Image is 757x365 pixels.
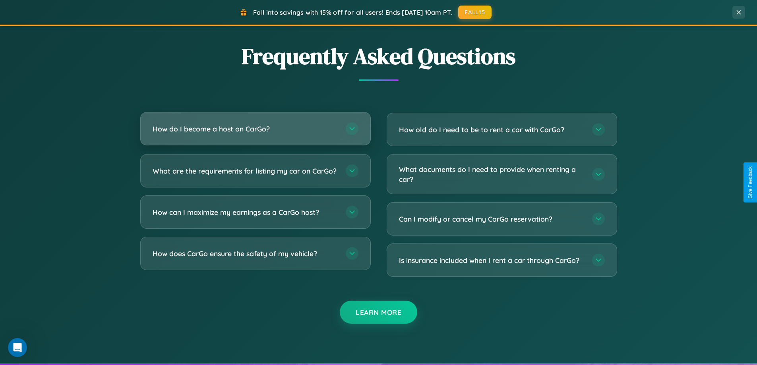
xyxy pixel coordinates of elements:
h3: Is insurance included when I rent a car through CarGo? [399,255,584,265]
h3: Can I modify or cancel my CarGo reservation? [399,214,584,224]
h2: Frequently Asked Questions [140,41,617,71]
span: Fall into savings with 15% off for all users! Ends [DATE] 10am PT. [253,8,452,16]
button: Learn More [340,301,417,324]
h3: How old do I need to be to rent a car with CarGo? [399,125,584,135]
h3: How can I maximize my earnings as a CarGo host? [153,207,338,217]
h3: What documents do I need to provide when renting a car? [399,164,584,184]
h3: How does CarGo ensure the safety of my vehicle? [153,249,338,259]
h3: How do I become a host on CarGo? [153,124,338,134]
div: Give Feedback [747,166,753,199]
button: FALL15 [458,6,492,19]
h3: What are the requirements for listing my car on CarGo? [153,166,338,176]
iframe: Intercom live chat [8,338,27,357]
